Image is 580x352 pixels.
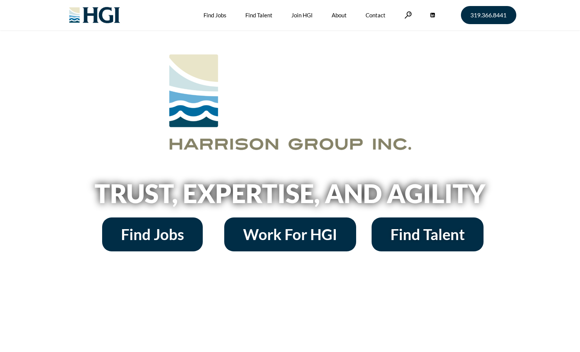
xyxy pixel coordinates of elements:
[372,217,484,251] a: Find Talent
[102,217,203,251] a: Find Jobs
[224,217,356,251] a: Work For HGI
[470,12,507,18] span: 319.366.8441
[390,227,465,242] span: Find Talent
[121,227,184,242] span: Find Jobs
[243,227,337,242] span: Work For HGI
[461,6,516,24] a: 319.366.8441
[75,181,505,206] h2: Trust, Expertise, and Agility
[404,11,412,18] a: Search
